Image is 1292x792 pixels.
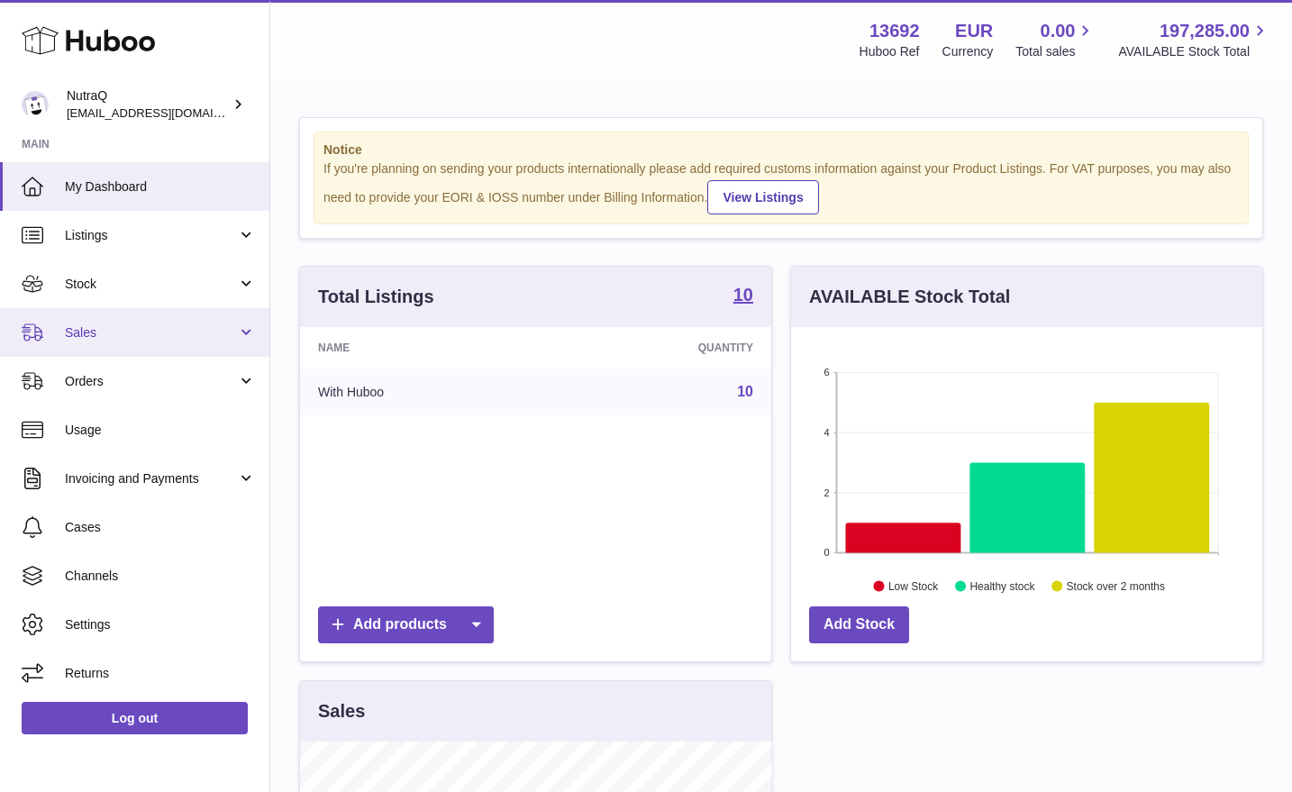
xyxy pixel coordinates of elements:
a: 10 [737,384,753,399]
h3: Total Listings [318,285,434,309]
text: Low Stock [888,579,939,592]
span: Total sales [1015,43,1096,60]
th: Name [300,327,549,369]
text: 2 [823,487,829,497]
text: Healthy stock [969,579,1035,592]
div: If you're planning on sending your products internationally please add required customs informati... [323,160,1239,214]
strong: 13692 [869,19,920,43]
span: Invoicing and Payments [65,470,237,487]
a: 10 [733,286,753,307]
a: Add Stock [809,606,909,643]
strong: 10 [733,286,753,304]
h3: Sales [318,699,365,724]
div: Huboo Ref [860,43,920,60]
td: With Huboo [300,369,549,415]
text: 0 [823,547,829,558]
span: Cases [65,519,256,536]
span: Listings [65,227,237,244]
strong: Notice [323,141,1239,159]
div: NutraQ [67,87,229,122]
span: 197,285.00 [1160,19,1250,43]
a: Add products [318,606,494,643]
text: 4 [823,427,829,438]
span: [EMAIL_ADDRESS][DOMAIN_NAME] [67,105,265,120]
a: View Listings [707,180,818,214]
h3: AVAILABLE Stock Total [809,285,1010,309]
th: Quantity [549,327,771,369]
span: Usage [65,422,256,439]
span: Orders [65,373,237,390]
a: Log out [22,702,248,734]
strong: EUR [955,19,993,43]
span: 0.00 [1041,19,1076,43]
div: Currency [942,43,994,60]
span: AVAILABLE Stock Total [1118,43,1270,60]
text: Stock over 2 months [1067,579,1165,592]
span: Settings [65,616,256,633]
span: Stock [65,276,237,293]
text: 6 [823,367,829,378]
a: 197,285.00 AVAILABLE Stock Total [1118,19,1270,60]
span: Sales [65,324,237,341]
span: Channels [65,568,256,585]
span: My Dashboard [65,178,256,196]
span: Returns [65,665,256,682]
a: 0.00 Total sales [1015,19,1096,60]
img: log@nutraq.com [22,91,49,118]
